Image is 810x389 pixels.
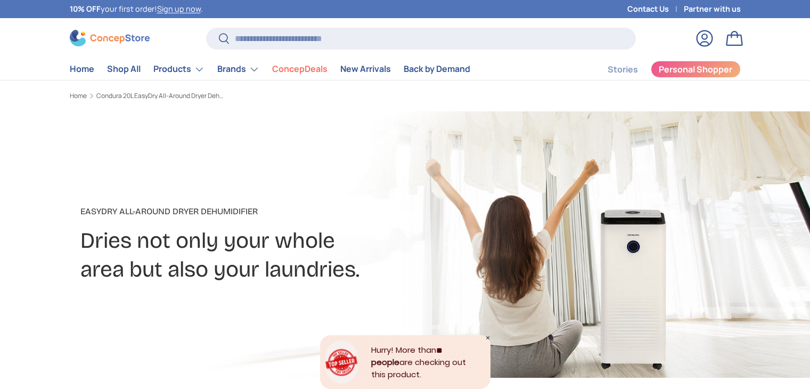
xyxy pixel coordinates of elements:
[70,59,470,80] nav: Primary
[627,3,684,15] a: Contact Us
[70,91,426,101] nav: Breadcrumbs
[153,59,204,80] a: Products
[70,4,101,14] strong: 10% OFF
[404,59,470,79] a: Back by Demand
[157,4,201,14] a: Sign up now
[582,59,741,80] nav: Secondary
[70,93,87,99] a: Home
[217,59,259,80] a: Brands
[70,3,203,15] p: your first order! .
[147,59,211,80] summary: Products
[70,30,150,46] img: ConcepStore
[211,59,266,80] summary: Brands
[651,61,741,78] a: Personal Shopper
[96,93,224,99] a: Condura 20L EasyDry All-Around Dryer Dehumidifier
[684,3,741,15] a: Partner with us
[107,59,141,79] a: Shop All
[659,65,732,74] span: Personal Shopper
[70,59,94,79] a: Home
[340,59,391,79] a: New Arrivals
[272,59,328,79] a: ConcepDeals
[608,59,638,80] a: Stories
[80,226,489,283] h2: Dries not only your whole area but also your laundries.
[80,205,489,218] p: EasyDry All-Around Dryer Dehumidifier
[485,335,490,341] div: Close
